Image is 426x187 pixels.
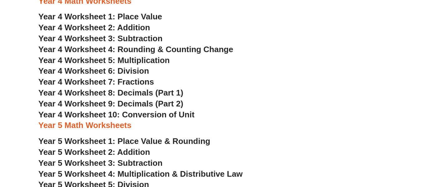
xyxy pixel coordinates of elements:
a: Year 4 Worksheet 3: Subtraction [38,34,162,43]
h3: Year 5 Math Worksheets [38,120,388,131]
a: Year 5 Worksheet 3: Subtraction [38,158,162,168]
a: Year 4 Worksheet 6: Division [38,66,149,76]
a: Year 4 Worksheet 1: Place Value [38,12,162,21]
a: Year 4 Worksheet 8: Decimals (Part 1) [38,88,183,97]
a: Year 5 Worksheet 4: Multiplication & Distributive Law [38,169,243,179]
a: Year 5 Worksheet 2: Addition [38,147,150,157]
a: Year 4 Worksheet 9: Decimals (Part 2) [38,99,183,108]
a: Year 4 Worksheet 10: Conversion of Unit [38,110,195,119]
a: Year 4 Worksheet 2: Addition [38,23,150,32]
a: Year 4 Worksheet 5: Multiplication [38,56,170,65]
a: Year 5 Worksheet 1: Place Value & Rounding [38,136,210,146]
iframe: Chat Widget [322,116,426,187]
a: Year 4 Worksheet 7: Fractions [38,77,154,86]
a: Year 4 Worksheet 4: Rounding & Counting Change [38,45,233,54]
